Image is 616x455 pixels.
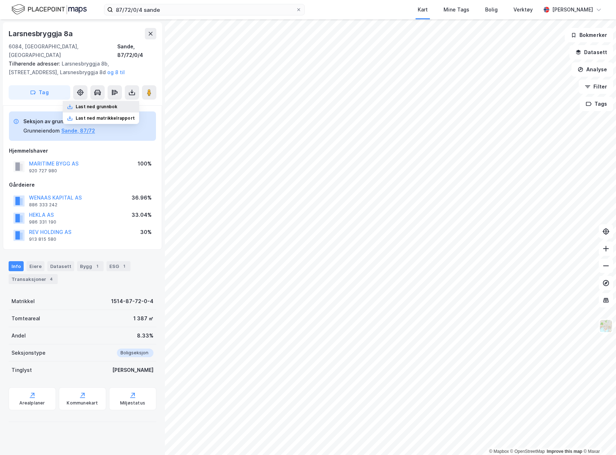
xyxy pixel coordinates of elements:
[76,104,117,110] div: Last ned grunnbok
[599,319,613,333] img: Z
[11,331,26,340] div: Andel
[11,314,40,323] div: Tomteareal
[580,421,616,455] iframe: Chat Widget
[76,115,135,121] div: Last ned matrikkelrapport
[11,3,87,16] img: logo.f888ab2527a4732fd821a326f86c7f29.svg
[9,85,70,100] button: Tag
[137,331,153,340] div: 8.33%
[418,5,428,14] div: Kart
[9,274,58,284] div: Transaksjoner
[23,117,95,126] div: Seksjon av grunneiendom
[9,28,74,39] div: Larsnesbryggja 8a
[569,45,613,59] button: Datasett
[120,263,128,270] div: 1
[48,276,55,283] div: 4
[552,5,593,14] div: [PERSON_NAME]
[580,421,616,455] div: Kontrollprogram for chat
[11,366,32,374] div: Tinglyst
[11,297,35,306] div: Matrikkel
[580,97,613,111] button: Tags
[47,261,74,271] div: Datasett
[132,193,152,202] div: 36.96%
[29,202,57,208] div: 886 333 242
[9,61,62,67] span: Tilhørende adresser:
[111,297,153,306] div: 1514-87-72-0-4
[113,4,296,15] input: Søk på adresse, matrikkel, gårdeiere, leietakere eller personer
[444,5,469,14] div: Mine Tags
[106,261,131,271] div: ESG
[133,314,153,323] div: 1 387 ㎡
[29,168,57,174] div: 920 727 980
[120,400,145,406] div: Miljøstatus
[510,449,545,454] a: OpenStreetMap
[112,366,153,374] div: [PERSON_NAME]
[140,228,152,236] div: 30%
[94,263,101,270] div: 1
[485,5,498,14] div: Bolig
[9,261,24,271] div: Info
[19,400,45,406] div: Arealplaner
[29,236,56,242] div: 913 815 580
[9,42,117,59] div: 6084, [GEOGRAPHIC_DATA], [GEOGRAPHIC_DATA]
[67,400,98,406] div: Kommunekart
[572,62,613,77] button: Analyse
[547,449,582,454] a: Improve this map
[513,5,533,14] div: Verktøy
[77,261,104,271] div: Bygg
[565,28,613,42] button: Bokmerker
[27,261,44,271] div: Eiere
[579,80,613,94] button: Filter
[29,219,56,225] div: 986 331 190
[489,449,509,454] a: Mapbox
[23,126,60,135] div: Grunneiendom
[132,211,152,219] div: 33.04%
[138,159,152,168] div: 100%
[117,42,156,59] div: Sande, 87/72/0/4
[11,349,46,357] div: Seksjonstype
[9,147,156,155] div: Hjemmelshaver
[9,59,151,77] div: Larsnesbryggja 8b, [STREET_ADDRESS], Larsnesbryggja 8d
[61,126,95,135] button: Sande, 87/72
[9,181,156,189] div: Gårdeiere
